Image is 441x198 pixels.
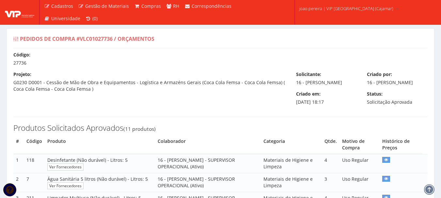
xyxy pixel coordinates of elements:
[192,3,231,9] span: Correspondências
[47,157,128,163] span: Desinfetante (Não durável) - Litros: 5
[8,71,291,92] div: G0230 D0001 - Cessão de Mão de Obra e Equipamentos - Logística e Armazéns Gerais (Coca Cola Femsa...
[13,124,428,132] h3: Produtos Solicitados Aprovados
[173,3,179,9] span: RH
[339,135,380,154] th: Motivo de Compra
[291,71,362,86] div: 16 - [PERSON_NAME]
[13,71,31,78] label: Projeto:
[141,3,161,9] span: Compras
[51,15,80,22] span: Universidade
[155,154,261,173] td: 16 - [PERSON_NAME] - SUPERVISOR OPERACIONAL (Ativo)
[291,91,362,105] div: [DATE] 18:17
[362,91,433,105] div: Solicitação Aprovada
[47,182,84,189] a: Ver Fornecedores
[45,135,155,154] th: Produto
[51,3,73,9] span: Cadastros
[13,173,24,192] td: 2
[13,154,24,173] td: 1
[322,135,339,154] th: Quantidade
[123,125,156,132] small: (11 produtos)
[85,3,129,9] span: Gestão de Materiais
[8,52,433,66] div: 27736
[296,71,321,78] label: Solicitante:
[41,12,83,25] a: Universidade
[367,91,383,97] label: Status:
[339,173,380,192] td: Uso Regular
[299,5,393,12] span: joao.pereira | VIP [GEOGRAPHIC_DATA] (Cajamar)
[13,135,24,154] th: #
[367,71,392,78] label: Criado por:
[47,163,84,170] a: Ver Fornecedores
[322,154,339,173] td: 4
[155,173,261,192] td: 16 - [PERSON_NAME] - SUPERVISOR OPERACIONAL (Ativo)
[24,135,45,154] th: Código
[47,176,148,182] span: Água Sanitária 5 litros (Não durável) - Litros: 5
[339,154,380,173] td: Uso Regular
[362,71,433,86] div: 16 - [PERSON_NAME]
[322,173,339,192] td: 3
[24,173,45,192] td: 7
[155,135,261,154] th: Colaborador
[83,12,101,25] a: (0)
[261,154,322,173] td: Materiais de Higiene e Limpeza
[20,35,154,42] span: Pedidos de Compra #VLC01027736 / Orçamentos
[92,15,98,22] span: (0)
[296,91,321,97] label: Criado em:
[261,173,322,192] td: Materiais de Higiene e Limpeza
[380,135,422,154] th: Histórico de Preços
[261,135,322,154] th: Categoria do Produto
[24,154,45,173] td: 118
[5,8,34,17] img: logo
[13,52,30,58] label: Código:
